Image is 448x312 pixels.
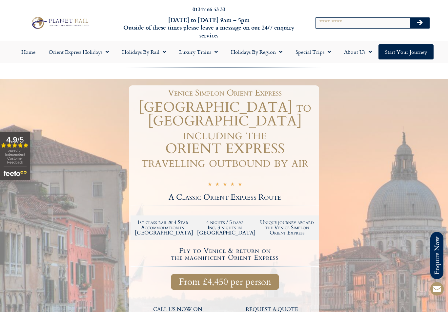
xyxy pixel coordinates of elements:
h2: 1st class rail & 4 Star Accommodation in [GEOGRAPHIC_DATA] [135,220,191,235]
h6: [DATE] to [DATE] 9am – 5pm Outside of these times please leave a message on our 24/7 enquiry serv... [121,16,297,39]
a: Holidays by Rail [115,44,173,59]
i: ★ [230,181,234,189]
div: 5/5 [208,180,242,189]
button: Search [410,18,429,28]
h1: [GEOGRAPHIC_DATA] to [GEOGRAPHIC_DATA] including the ORIENT EXPRESS travelling outbound by air [131,100,319,169]
a: Orient Express Holidays [42,44,115,59]
a: 01347 66 53 33 [193,5,225,13]
i: ★ [238,181,242,189]
h1: Venice Simplon Orient Express [134,89,316,97]
img: Planet Rail Train Holidays Logo [29,15,91,31]
i: ★ [223,181,227,189]
i: ★ [208,181,212,189]
a: Holidays by Region [224,44,289,59]
a: Special Trips [289,44,337,59]
a: From £4,450 per person [171,274,279,290]
h2: 4 nights / 5 days Inc. 3 nights in [GEOGRAPHIC_DATA] [197,220,253,235]
h2: A Classic Orient Express Route [131,193,319,201]
h4: Fly to Venice & return on the magnificent Orient Express [132,247,318,261]
i: ★ [215,181,219,189]
span: From £4,450 per person [179,278,271,286]
nav: Menu [3,44,445,59]
a: Luxury Trains [173,44,224,59]
a: Start your Journey [378,44,434,59]
a: Home [15,44,42,59]
h2: Unique journey aboard the Venice Simplon Orient Express [259,220,315,235]
a: About Us [337,44,378,59]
